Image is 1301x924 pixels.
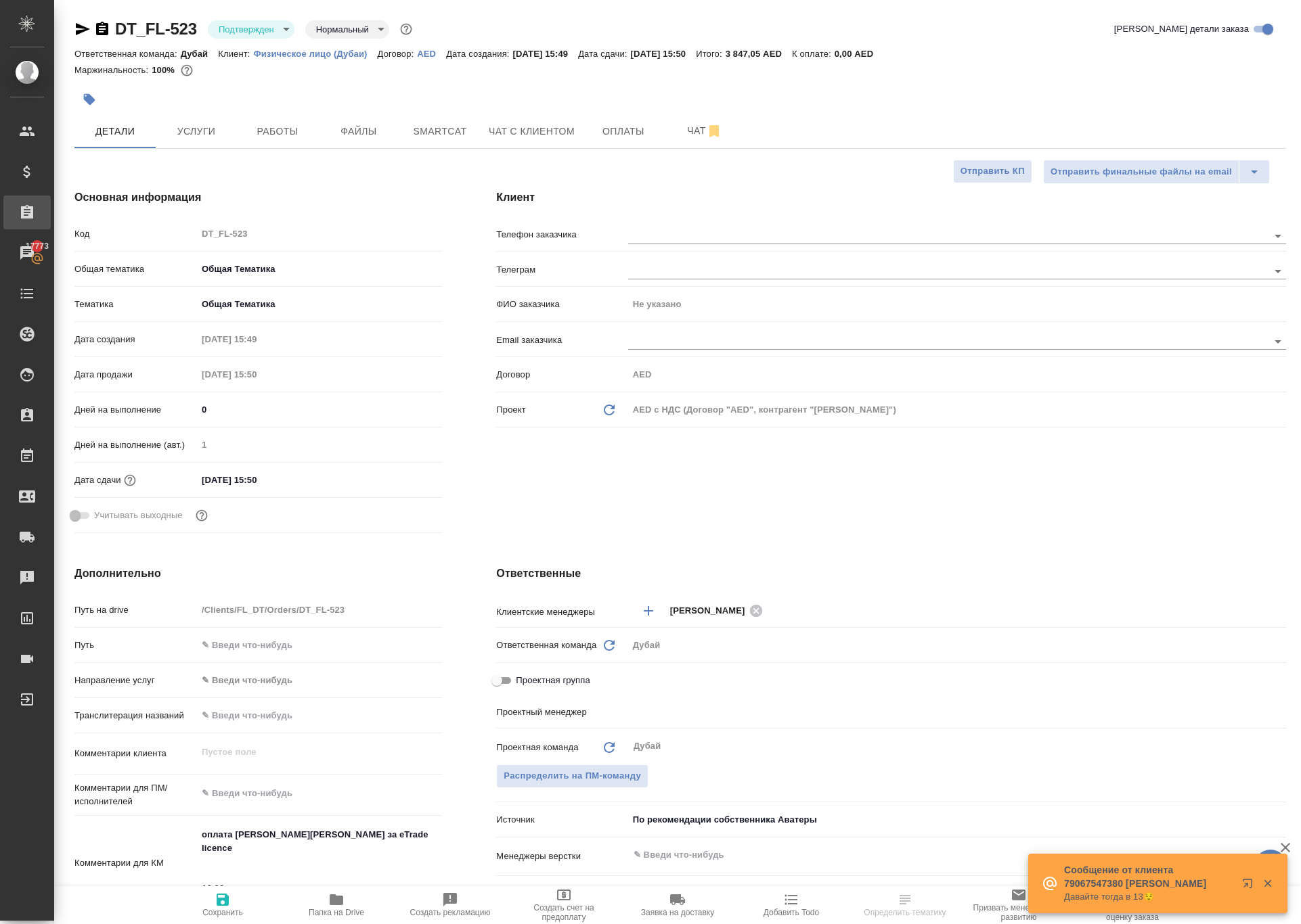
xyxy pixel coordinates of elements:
p: Общая тематика [74,262,197,276]
span: Создать рекламацию [410,908,491,917]
p: Ответственная команда [496,639,596,652]
input: ✎ Введи что-нибудь [197,400,442,419]
span: Smartcat [407,123,472,140]
input: ✎ Введи что-нибудь [197,635,442,655]
span: Отправить финальные файлы на email [1051,164,1232,180]
input: Пустое поле [197,329,315,349]
p: Телеграм [496,263,627,277]
button: Выбери, если сб и вс нужно считать рабочими днями для выполнения заказа. [193,507,211,524]
p: Дней на выполнение [74,403,197,417]
button: Создать счет на предоплату [507,886,621,924]
input: Пустое поле [628,294,1286,314]
input: ✎ Введи что-нибудь [197,706,442,725]
button: Добавить менеджера [632,595,665,627]
button: Скопировать ссылку для ЯМессенджера [74,21,91,37]
input: Пустое поле [197,224,442,244]
span: Работы [245,123,310,140]
p: Сообщение от клиента 79067547380 [PERSON_NAME] [1064,863,1233,890]
button: Закрыть [1254,877,1281,890]
p: Email заказчика [496,333,627,347]
input: Пустое поле [197,435,442,455]
p: Дата сдачи: [578,49,630,59]
a: Физическое лицо (Дубаи) [254,47,378,59]
p: Путь на drive [74,603,197,617]
p: Дата создания [74,333,197,346]
button: Open [1279,710,1281,712]
button: Папка на Drive [280,886,393,924]
div: ✎ Введи что-нибудь [202,674,426,687]
div: Общая Тематика [197,258,442,281]
button: Добавить тэг [74,85,104,114]
p: Маржинальность: [74,65,152,75]
button: Открыть в новой вкладке [1234,870,1266,902]
p: Дата создания: [446,49,512,59]
p: Давайте тогда в 13😌 [1064,890,1233,904]
input: Пустое поле [197,600,442,620]
span: [PERSON_NAME] [670,604,753,618]
button: Призвать менеджера по развитию [962,886,1076,924]
p: Телефон заказчика [496,228,627,241]
p: Проектная команда [496,741,578,754]
span: Создать счет на предоплату [515,903,613,922]
div: Общая Тематика [197,293,442,316]
span: Услуги [164,123,229,140]
h4: Дополнительно [74,565,442,582]
p: 0,00 AED [835,49,883,59]
div: Подтвержден [305,20,389,39]
p: Клиент: [218,49,253,59]
p: Физическое лицо (Дубаи) [254,49,378,59]
span: Учитывать выходные [94,509,183,522]
input: ✎ Введи что-нибудь [632,847,1237,863]
input: ✎ Введи что-нибудь [197,470,315,490]
button: 🙏 [1254,850,1287,883]
p: Менеджеры верстки [496,850,627,863]
a: DT_FL-523 [115,20,197,38]
span: Папка на Drive [309,908,364,917]
span: Чат [672,122,737,139]
span: [PERSON_NAME] детали заказа [1114,22,1249,36]
span: Определить тематику [864,908,946,917]
button: Доп статусы указывают на важность/срочность заказа [397,20,415,38]
button: Open [1269,332,1287,351]
h4: Клиент [496,189,1286,206]
div: Подтвержден [208,20,294,39]
p: Путь [74,639,197,652]
p: 3 847,05 AED [726,49,792,59]
p: Договор [496,368,627,382]
span: Распределить на ПМ-команду [504,768,641,784]
a: 17773 [3,236,51,270]
span: Чат с клиентом [489,123,575,140]
p: Комментарии клиента [74,747,197,760]
span: Заявка на доставку [641,908,714,917]
h4: Ответственные [496,565,1286,582]
p: Комментарии для КМ [74,856,197,870]
button: Распределить на ПМ-команду [496,764,648,788]
p: Итого: [696,49,725,59]
button: Open [1269,262,1287,281]
span: Проектная группа [516,674,590,687]
input: Пустое поле [197,365,315,384]
button: 0.00 AED; [178,62,196,79]
button: Если добавить услуги и заполнить их объемом, то дата рассчитается автоматически [121,471,139,489]
span: Отправить КП [961,164,1025,179]
p: Проект [496,403,526,417]
p: Дата продажи [74,368,197,382]
button: Создать рекламацию [393,886,507,924]
p: Ответственная команда: [74,49,181,59]
span: В заказе уже есть ответственный ПМ или ПМ группа [496,764,648,788]
p: Клиентские менеджеры [496,605,627,619]
div: По рекомендации собственника Аватеры [628,808,1286,831]
span: Сохранить [202,908,243,917]
p: Проектный менеджер [496,706,627,719]
p: Направление услуг [74,674,197,687]
p: Транслитерация названий [74,709,197,722]
p: Код [74,227,197,241]
p: Дней на выполнение (авт.) [74,438,197,452]
p: Комментарии для ПМ/исполнителей [74,781,197,808]
div: AED с НДС (Договор "AED", контрагент "[PERSON_NAME]") [628,398,1286,421]
button: Open [1279,609,1281,612]
p: 100% [152,65,178,75]
button: Нормальный [312,24,373,35]
p: [DATE] 15:50 [631,49,697,59]
div: ✎ Введи что-нибудь [197,669,442,692]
